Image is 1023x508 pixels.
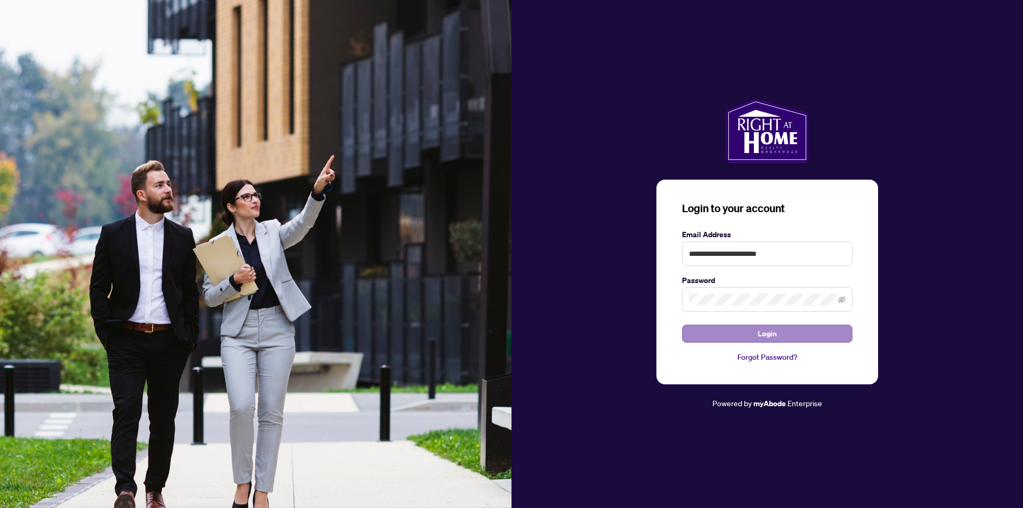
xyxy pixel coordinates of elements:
img: ma-logo [726,99,808,163]
a: myAbode [753,398,786,409]
span: Enterprise [787,398,822,408]
a: Forgot Password? [682,351,852,363]
span: Login [758,325,777,342]
label: Password [682,275,852,286]
span: eye-invisible [838,296,846,303]
span: Powered by [712,398,752,408]
h3: Login to your account [682,201,852,216]
button: Login [682,325,852,343]
label: Email Address [682,229,852,240]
